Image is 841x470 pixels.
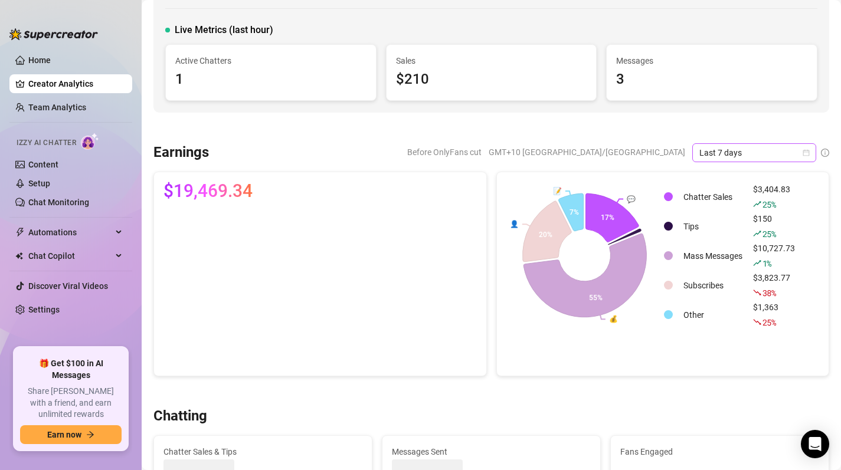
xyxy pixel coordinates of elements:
[627,194,636,203] text: 💬
[616,54,807,67] span: Messages
[489,143,685,161] span: GMT+10 [GEOGRAPHIC_DATA]/[GEOGRAPHIC_DATA]
[15,228,25,237] span: thunderbolt
[753,318,761,326] span: fall
[821,149,829,157] span: info-circle
[153,143,209,162] h3: Earnings
[81,133,99,150] img: AI Chatter
[803,149,810,156] span: calendar
[396,54,587,67] span: Sales
[620,445,819,458] span: Fans Engaged
[28,198,89,207] a: Chat Monitoring
[753,212,795,241] div: $150
[396,68,587,91] div: $210
[28,281,108,291] a: Discover Viral Videos
[679,271,747,300] td: Subscribes
[753,200,761,208] span: rise
[20,358,122,381] span: 🎁 Get $100 in AI Messages
[28,160,58,169] a: Content
[28,179,50,188] a: Setup
[28,305,60,314] a: Settings
[699,144,809,162] span: Last 7 days
[28,223,112,242] span: Automations
[753,229,761,238] span: rise
[679,183,747,211] td: Chatter Sales
[407,143,482,161] span: Before OnlyFans cut
[509,219,518,228] text: 👤
[153,407,207,426] h3: Chatting
[616,68,807,91] div: 3
[17,137,76,149] span: Izzy AI Chatter
[175,68,366,91] div: 1
[9,28,98,40] img: logo-BBDzfeDw.svg
[28,246,112,265] span: Chat Copilot
[175,23,273,37] span: Live Metrics (last hour)
[15,252,23,260] img: Chat Copilot
[679,301,747,329] td: Other
[679,242,747,270] td: Mass Messages
[86,430,94,439] span: arrow-right
[753,301,795,329] div: $1,363
[175,54,366,67] span: Active Chatters
[47,430,81,439] span: Earn now
[163,182,253,201] span: $19,469.34
[753,288,761,297] span: fall
[763,317,776,328] span: 25 %
[753,242,795,270] div: $10,727.73
[163,445,362,458] span: Chatter Sales & Tips
[753,259,761,267] span: rise
[28,55,51,65] a: Home
[763,228,776,239] span: 25 %
[20,386,122,420] span: Share [PERSON_NAME] with a friend, and earn unlimited rewards
[608,314,617,323] text: 💰
[552,186,561,195] text: 📝
[28,103,86,112] a: Team Analytics
[753,183,795,211] div: $3,404.83
[679,212,747,241] td: Tips
[20,425,122,444] button: Earn nowarrow-right
[28,74,123,93] a: Creator Analytics
[763,199,776,210] span: 25 %
[763,258,771,269] span: 1 %
[392,445,591,458] span: Messages Sent
[801,430,829,458] div: Open Intercom Messenger
[763,287,776,298] span: 38 %
[753,271,795,300] div: $3,823.77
